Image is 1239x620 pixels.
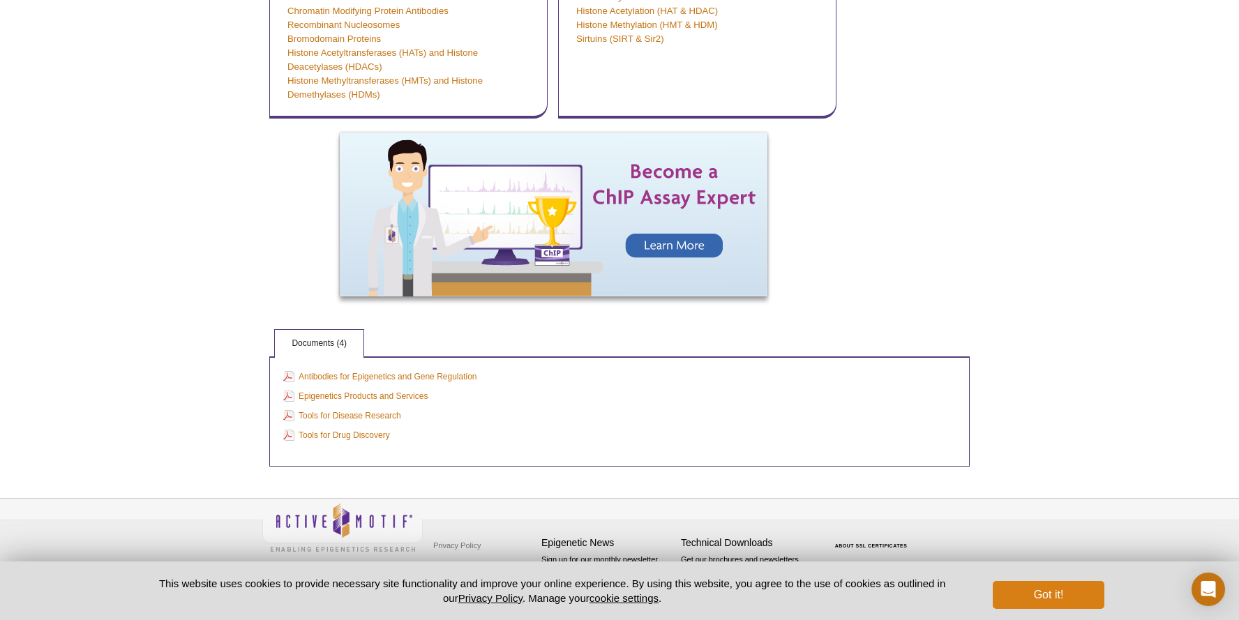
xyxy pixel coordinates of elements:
a: Bromodomain Proteins [287,33,381,44]
p: Sign up for our monthly newsletter highlighting recent publications in the field of epigenetics. [541,554,674,601]
a: Terms & Conditions [430,556,503,577]
img: Active Motif, [262,499,423,555]
a: ABOUT SSL CERTIFICATES [835,543,908,548]
a: Privacy Policy [458,592,523,604]
a: Documents (4) [275,330,363,358]
button: Got it! [993,581,1104,609]
a: Histone Methyltransferases (HMTs) and Histone Demethylases (HDMs) [287,75,483,100]
img: Become a ChIP Assay Expert [340,133,767,296]
h4: Technical Downloads [681,537,813,549]
a: Epigenetics Products and Services [283,388,428,404]
a: Tools for Drug Discovery [283,428,390,443]
a: Recombinant Nucleosomes [287,20,400,30]
h4: Epigenetic News [541,537,674,549]
a: Sirtuins (SIRT & Sir2) [576,33,664,44]
a: Antibodies for Epigenetics and Gene Regulation [283,369,477,384]
a: Histone Acetylation (HAT & HDAC) [576,6,718,16]
a: Histone Methylation (HMT & HDM) [576,20,718,30]
p: This website uses cookies to provide necessary site functionality and improve your online experie... [135,576,970,605]
table: Click to Verify - This site chose Symantec SSL for secure e-commerce and confidential communicati... [820,523,925,554]
a: Privacy Policy [430,535,484,556]
p: Get our brochures and newsletters, or request them by mail. [681,554,813,589]
a: Chromatin Modifying Protein Antibodies [287,6,449,16]
a: Histone Acetyltransferases (HATs) and Histone Deacetylases (HDACs) [287,47,478,72]
div: Open Intercom Messenger [1192,573,1225,606]
button: cookie settings [590,592,659,604]
a: Tools for Disease Research [283,408,401,423]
